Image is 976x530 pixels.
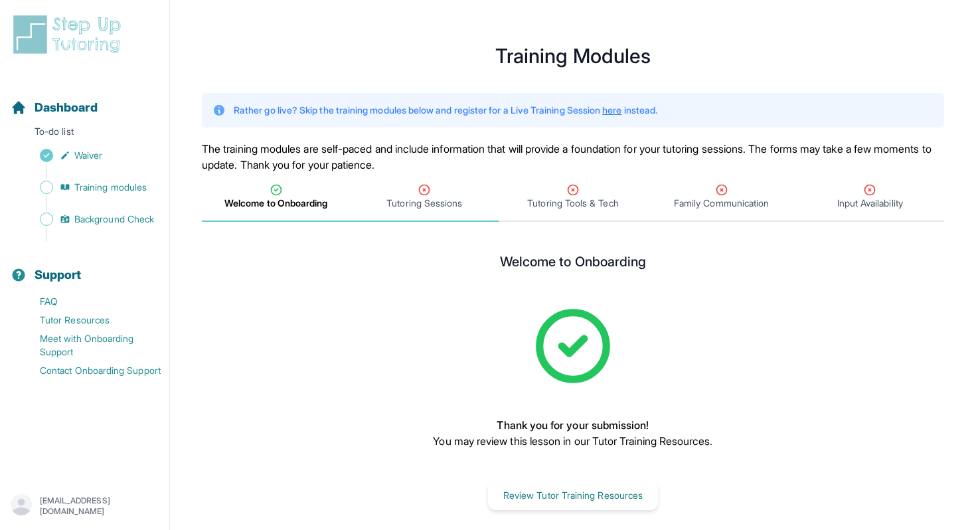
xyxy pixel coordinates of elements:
[74,149,102,162] span: Waiver
[527,197,618,210] span: Tutoring Tools & Tech
[386,197,462,210] span: Tutoring Sessions
[500,254,646,275] h2: Welcome to Onboarding
[602,104,621,116] a: here
[11,210,169,228] a: Background Check
[35,266,82,284] span: Support
[202,173,944,222] nav: Tabs
[74,181,147,194] span: Training modules
[837,197,903,210] span: Input Availability
[11,13,129,56] img: logo
[5,125,164,143] p: To-do list
[11,361,169,380] a: Contact Onboarding Support
[5,244,164,290] button: Support
[488,488,658,501] a: Review Tutor Training Resources
[11,292,169,311] a: FAQ
[433,433,712,449] p: You may review this lesson in our Tutor Training Resources.
[74,213,154,226] span: Background Check
[40,495,159,517] p: [EMAIL_ADDRESS][DOMAIN_NAME]
[11,329,169,361] a: Meet with Onboarding Support
[224,197,327,210] span: Welcome to Onboarding
[234,104,657,117] p: Rather go live? Skip the training modules below and register for a Live Training Session instead.
[674,197,769,210] span: Family Communication
[5,77,164,122] button: Dashboard
[11,146,169,165] a: Waiver
[11,494,159,518] button: [EMAIL_ADDRESS][DOMAIN_NAME]
[202,48,944,64] h1: Training Modules
[202,141,944,173] p: The training modules are self-paced and include information that will provide a foundation for yo...
[35,98,98,117] span: Dashboard
[488,481,658,510] button: Review Tutor Training Resources
[11,311,169,329] a: Tutor Resources
[11,178,169,197] a: Training modules
[11,98,98,117] a: Dashboard
[433,417,712,433] p: Thank you for your submission!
